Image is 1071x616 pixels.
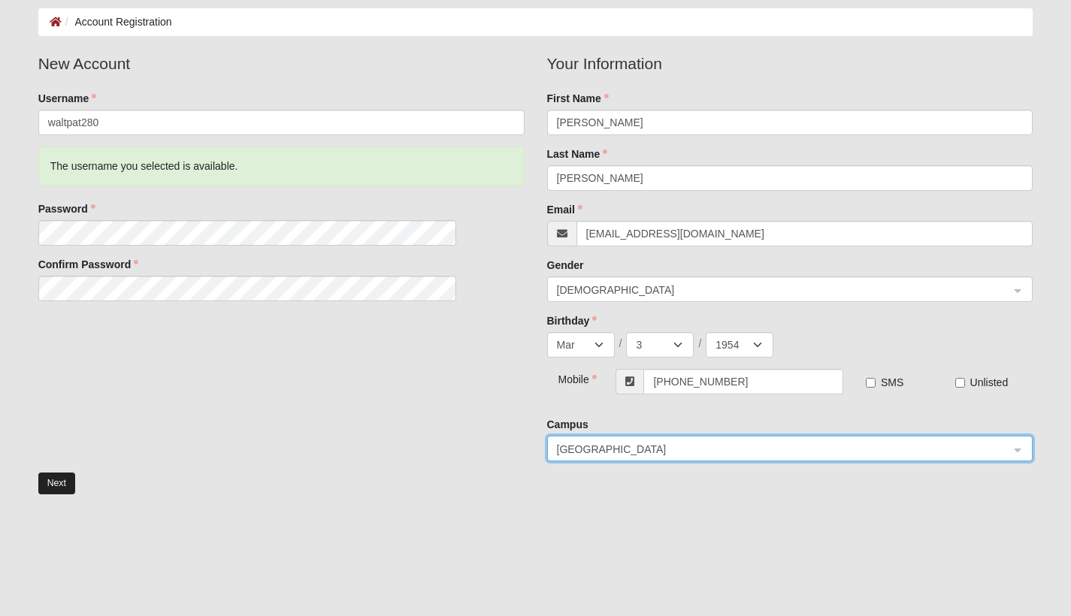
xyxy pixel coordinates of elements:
[547,52,1033,76] legend: Your Information
[547,313,598,328] label: Birthday
[38,201,95,216] label: Password
[38,257,139,272] label: Confirm Password
[38,91,97,106] label: Username
[955,378,965,388] input: Unlisted
[62,14,172,30] li: Account Registration
[866,378,876,388] input: SMS
[547,258,584,273] label: Gender
[557,282,1010,298] span: Female
[619,336,622,351] span: /
[38,52,525,76] legend: New Account
[547,202,582,217] label: Email
[38,146,525,186] div: The username you selected is available.
[698,336,701,351] span: /
[547,417,588,432] label: Campus
[547,91,609,106] label: First Name
[547,146,608,162] label: Last Name
[547,369,588,387] div: Mobile
[557,441,997,457] span: Arlington
[970,376,1009,388] span: Unlisted
[38,473,75,494] button: Next
[881,376,903,388] span: SMS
